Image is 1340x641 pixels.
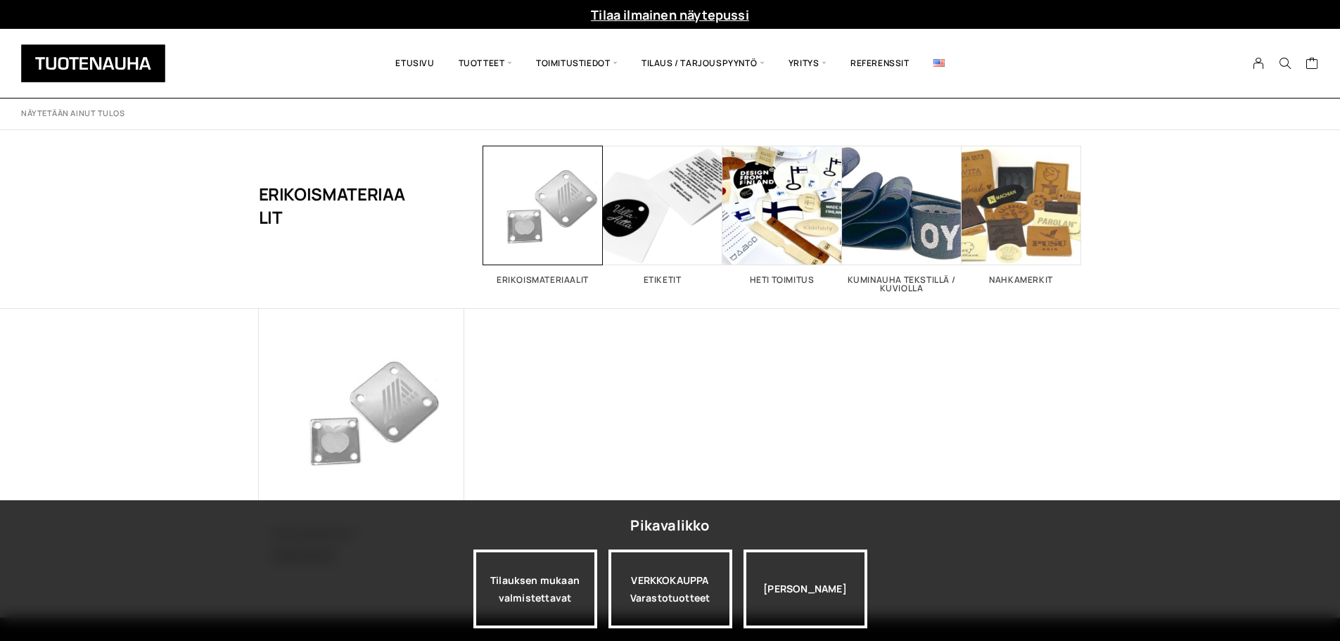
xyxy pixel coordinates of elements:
[473,550,597,628] a: Tilauksen mukaan valmistettavat
[962,146,1081,284] a: Visit product category Nahkamerkit
[777,39,838,87] span: Yritys
[630,39,777,87] span: Tilaus / Tarjouspyyntö
[722,146,842,284] a: Visit product category Heti toimitus
[608,550,732,628] a: VERKKOKAUPPAVarastotuotteet
[21,108,125,119] p: Näytetään ainut tulos
[483,146,603,284] a: Visit product category Erikoismateriaalit
[483,276,603,284] h2: Erikoismateriaalit
[630,513,709,538] div: Pikavalikko
[744,550,867,628] div: [PERSON_NAME]
[842,276,962,293] h2: Kuminauha tekstillä / kuviolla
[1306,56,1319,73] a: Cart
[524,39,630,87] span: Toimitustiedot
[21,44,165,82] img: Tuotenauha Oy
[259,146,413,265] h1: Erikoismateriaalit
[603,276,722,284] h2: Etiketit
[962,276,1081,284] h2: Nahkamerkit
[838,39,921,87] a: Referenssit
[842,146,962,293] a: Visit product category Kuminauha tekstillä / kuviolla
[603,146,722,284] a: Visit product category Etiketit
[383,39,446,87] a: Etusivu
[1245,57,1272,70] a: My Account
[1272,57,1298,70] button: Search
[608,550,732,628] div: VERKKOKAUPPA Varastotuotteet
[722,276,842,284] h2: Heti toimitus
[933,59,945,67] img: English
[591,6,749,23] a: Tilaa ilmainen näytepussi
[447,39,524,87] span: Tuotteet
